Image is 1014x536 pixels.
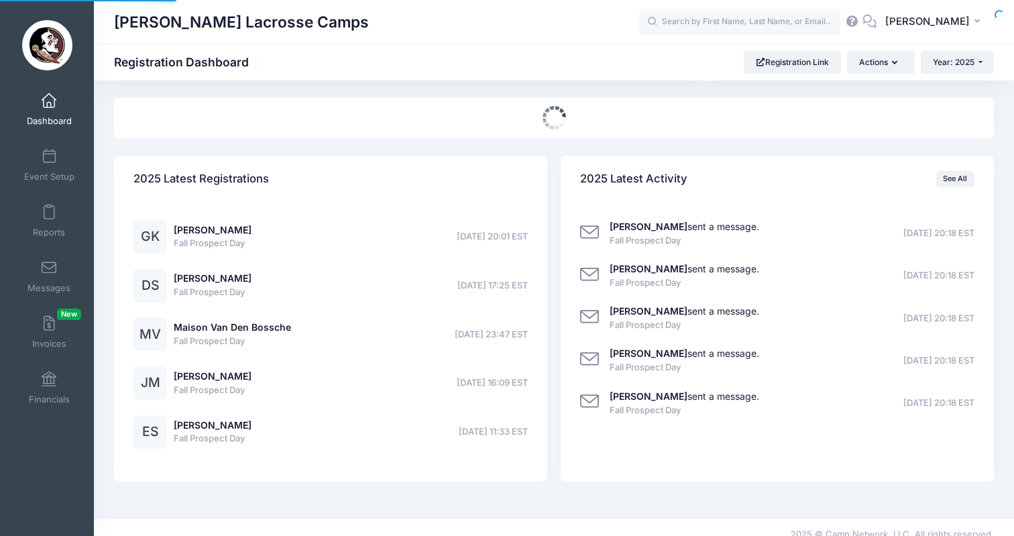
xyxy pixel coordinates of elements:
input: Search by First Name, Last Name, or Email... [639,9,840,36]
a: Event Setup [17,142,81,189]
strong: [PERSON_NAME] [610,305,687,317]
span: Fall Prospect Day [610,319,759,332]
a: Reports [17,197,81,244]
a: GK [133,231,167,243]
a: MV [133,329,167,341]
strong: [PERSON_NAME] [610,390,687,402]
span: Fall Prospect Day [174,237,251,250]
a: [PERSON_NAME] [174,370,251,382]
a: See All [936,171,974,187]
span: Fall Prospect Day [174,335,291,348]
span: New [57,309,81,320]
span: [PERSON_NAME] [885,14,970,29]
div: GK [133,220,167,254]
span: Financials [29,394,70,405]
span: Fall Prospect Day [610,404,759,417]
span: Invoices [32,338,66,350]
div: DS [133,269,167,303]
span: [DATE] 20:18 EST [903,269,974,282]
button: [PERSON_NAME] [877,7,994,38]
span: Event Setup [24,171,74,182]
strong: [PERSON_NAME] [610,263,687,274]
div: MV [133,317,167,351]
a: Maison Van Den Bossche [174,321,291,333]
a: [PERSON_NAME]sent a message. [610,305,759,317]
button: Actions [847,51,914,74]
a: InvoicesNew [17,309,81,356]
strong: [PERSON_NAME] [610,221,687,232]
a: Registration Link [744,51,841,74]
span: Fall Prospect Day [610,361,759,374]
h1: [PERSON_NAME] Lacrosse Camps [114,7,369,38]
img: Sara Tisdale Lacrosse Camps [22,20,72,70]
h4: 2025 Latest Registrations [133,160,269,198]
a: Messages [17,253,81,300]
a: ES [133,427,167,438]
span: [DATE] 20:18 EST [903,354,974,368]
span: Fall Prospect Day [174,384,251,397]
span: [DATE] 11:33 EST [459,425,528,439]
span: Messages [27,282,70,294]
a: [PERSON_NAME]sent a message. [610,221,759,232]
span: Fall Prospect Day [174,432,251,445]
a: JM [133,378,167,389]
button: Year: 2025 [921,51,994,74]
a: [PERSON_NAME] [174,224,251,235]
span: Year: 2025 [933,57,974,67]
a: Financials [17,364,81,411]
h1: Registration Dashboard [114,55,260,69]
div: JM [133,366,167,400]
span: Reports [33,227,65,238]
span: Fall Prospect Day [174,286,251,299]
span: [DATE] 20:01 EST [457,230,528,244]
strong: [PERSON_NAME] [610,347,687,359]
a: [PERSON_NAME] [174,419,251,431]
div: ES [133,415,167,449]
span: Fall Prospect Day [610,276,759,290]
span: Fall Prospect Day [610,234,759,248]
a: [PERSON_NAME]sent a message. [610,347,759,359]
span: [DATE] 16:09 EST [457,376,528,390]
a: Dashboard [17,86,81,133]
span: [DATE] 20:18 EST [903,312,974,325]
span: Dashboard [27,115,72,127]
h4: 2025 Latest Activity [580,160,687,198]
span: [DATE] 17:25 EST [457,279,528,292]
a: [PERSON_NAME]sent a message. [610,263,759,274]
span: [DATE] 20:18 EST [903,227,974,240]
span: [DATE] 23:47 EST [455,328,528,341]
a: DS [133,280,167,292]
span: [DATE] 20:18 EST [903,396,974,410]
a: [PERSON_NAME]sent a message. [610,390,759,402]
a: [PERSON_NAME] [174,272,251,284]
